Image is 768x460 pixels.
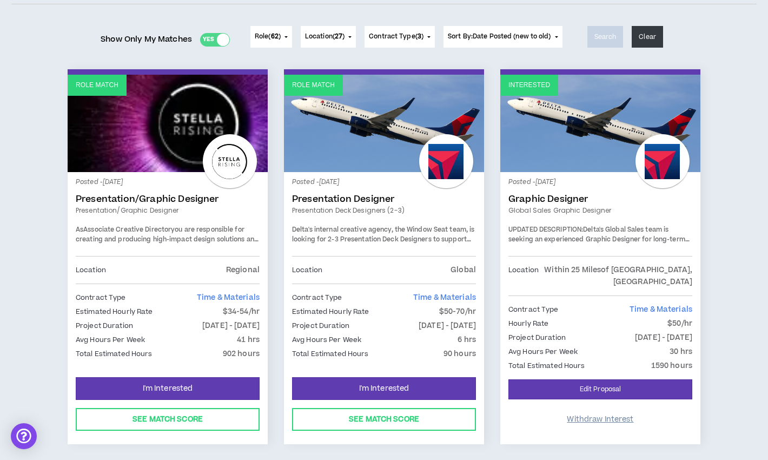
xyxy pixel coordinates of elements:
[271,32,279,41] span: 62
[76,178,260,187] p: Posted - [DATE]
[508,408,692,431] button: Withdraw Interest
[292,320,349,332] p: Project Duration
[83,225,171,234] strong: Associate Creative Director
[76,206,260,215] a: Presentation/Graphic Designer
[539,264,692,288] p: Within 25 Miles of [GEOGRAPHIC_DATA], [GEOGRAPHIC_DATA]
[630,304,692,315] span: Time & Materials
[197,292,260,303] span: Time & Materials
[508,318,548,330] p: Hourly Rate
[508,379,692,399] a: Edit Proposal
[223,348,260,360] p: 902 hours
[76,292,126,304] p: Contract Type
[292,206,476,215] a: Presentation Deck Designers (2-3)
[223,306,260,318] p: $34-54/hr
[76,334,145,346] p: Avg Hours Per Week
[76,225,83,234] span: As
[448,32,551,41] span: Sort By: Date Posted (new to old)
[508,332,566,344] p: Project Duration
[11,423,37,449] div: Open Intercom Messenger
[500,75,700,172] a: Interested
[68,75,268,172] a: Role Match
[292,194,476,205] a: Presentation Designer
[508,304,559,316] p: Contract Type
[508,360,585,372] p: Total Estimated Hours
[632,26,663,48] button: Clear
[237,334,260,346] p: 41 hrs
[508,178,692,187] p: Posted - [DATE]
[76,80,118,90] p: Role Match
[76,264,106,276] p: Location
[101,31,192,48] span: Show Only My Matches
[670,346,692,358] p: 30 hrs
[250,26,292,48] button: Role(62)
[359,384,409,394] span: I'm Interested
[419,320,476,332] p: [DATE] - [DATE]
[255,32,281,42] span: Role ( )
[292,306,369,318] p: Estimated Hourly Rate
[587,26,624,48] button: Search
[508,194,692,205] a: Graphic Designer
[76,194,260,205] a: Presentation/Graphic Designer
[284,75,484,172] a: Role Match
[508,346,578,358] p: Avg Hours Per Week
[443,348,476,360] p: 90 hours
[451,264,476,276] p: Global
[458,334,476,346] p: 6 hrs
[143,384,193,394] span: I'm Interested
[292,377,476,400] button: I'm Interested
[292,334,361,346] p: Avg Hours Per Week
[76,377,260,400] button: I'm Interested
[508,80,550,90] p: Interested
[292,178,476,187] p: Posted - [DATE]
[301,26,356,48] button: Location(27)
[76,348,153,360] p: Total Estimated Hours
[305,32,345,42] span: Location ( )
[226,264,260,276] p: Regional
[76,320,133,332] p: Project Duration
[443,26,562,48] button: Sort By:Date Posted (new to old)
[508,206,692,215] a: Global Sales Graphic Designer
[76,306,153,318] p: Estimated Hourly Rate
[413,292,476,303] span: Time & Materials
[635,332,692,344] p: [DATE] - [DATE]
[508,225,583,234] strong: UPDATED DESCRIPTION:
[292,264,322,276] p: Location
[508,264,539,288] p: Location
[651,360,692,372] p: 1590 hours
[292,80,335,90] p: Role Match
[667,318,692,330] p: $50/hr
[292,408,476,431] button: See Match Score
[292,225,474,263] span: Delta's internal creative agency, the Window Seat team, is looking for 2-3 Presentation Deck Desi...
[335,32,342,41] span: 27
[369,32,423,42] span: Contract Type ( )
[292,348,369,360] p: Total Estimated Hours
[365,26,435,48] button: Contract Type(3)
[292,292,342,304] p: Contract Type
[439,306,476,318] p: $50-70/hr
[202,320,260,332] p: [DATE] - [DATE]
[567,415,633,425] span: Withdraw Interest
[76,408,260,431] button: See Match Score
[508,225,691,282] span: Delta's Global Sales team is seeking an experienced Graphic Designer for long-term contract suppo...
[418,32,421,41] span: 3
